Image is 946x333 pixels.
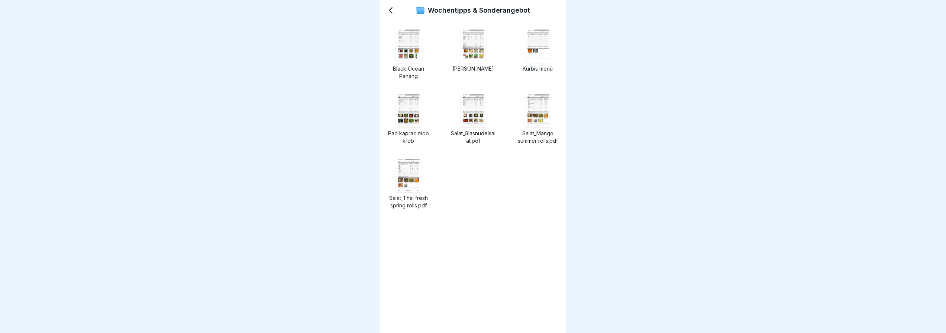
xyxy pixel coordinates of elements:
img: image thumbnail [525,92,551,127]
p: Wochentipps & Sonderangebot [428,6,530,14]
p: Black Ocean Panäng [386,65,431,80]
p: Kürbis menü [516,65,560,72]
p: [PERSON_NAME] [451,65,495,72]
img: image thumbnail [396,156,421,192]
a: image thumbnailPad kaprao moo krob [386,92,431,145]
a: image thumbnailSalat_Mango summer rolls.pdf [516,92,560,145]
a: image thumbnailSalat_Glasnudelsalat.pdf [451,92,495,145]
a: image thumbnailKürbis menü [516,27,560,80]
p: Pad kaprao moo krob [386,130,431,145]
a: image thumbnailBlack Ocean Panäng [386,27,431,80]
img: image thumbnail [461,92,486,127]
img: image thumbnail [396,27,421,63]
p: Salat_Mango summer rolls.pdf [516,130,560,145]
a: image thumbnailSalat_Thai fresh spring rolls.pdf [386,156,431,209]
p: Salat_Thai fresh spring rolls.pdf [386,194,431,209]
img: image thumbnail [461,27,486,63]
img: image thumbnail [525,27,551,63]
a: image thumbnail[PERSON_NAME] [451,27,495,80]
img: image thumbnail [396,92,421,127]
p: Salat_Glasnudelsalat.pdf [451,130,495,145]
